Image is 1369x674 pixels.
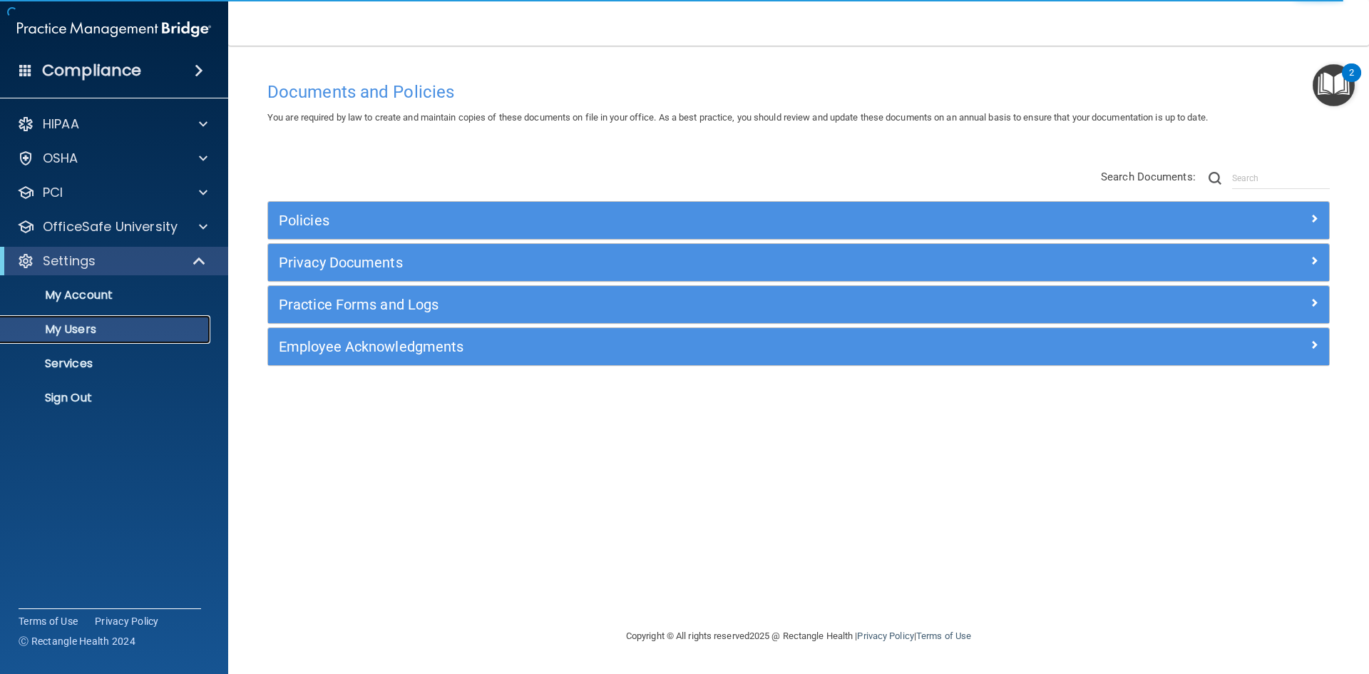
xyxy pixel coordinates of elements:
[1101,170,1196,183] span: Search Documents:
[267,112,1208,123] span: You are required by law to create and maintain copies of these documents on file in your office. ...
[9,288,204,302] p: My Account
[279,251,1318,274] a: Privacy Documents
[17,15,211,44] img: PMB logo
[43,116,79,133] p: HIPAA
[17,150,207,167] a: OSHA
[17,116,207,133] a: HIPAA
[9,357,204,371] p: Services
[19,614,78,628] a: Terms of Use
[1232,168,1330,189] input: Search
[19,634,135,648] span: Ⓒ Rectangle Health 2024
[279,335,1318,358] a: Employee Acknowledgments
[279,339,1053,354] h5: Employee Acknowledgments
[9,322,204,337] p: My Users
[279,209,1318,232] a: Policies
[43,150,78,167] p: OSHA
[95,614,159,628] a: Privacy Policy
[1209,172,1221,185] img: ic-search.3b580494.png
[17,218,207,235] a: OfficeSafe University
[279,213,1053,228] h5: Policies
[916,630,971,641] a: Terms of Use
[43,184,63,201] p: PCI
[279,255,1053,270] h5: Privacy Documents
[1349,73,1354,91] div: 2
[43,218,178,235] p: OfficeSafe University
[1122,573,1352,630] iframe: Drift Widget Chat Controller
[1313,64,1355,106] button: Open Resource Center, 2 new notifications
[9,391,204,405] p: Sign Out
[42,61,141,81] h4: Compliance
[17,252,207,270] a: Settings
[43,252,96,270] p: Settings
[279,293,1318,316] a: Practice Forms and Logs
[857,630,913,641] a: Privacy Policy
[538,613,1059,659] div: Copyright © All rights reserved 2025 @ Rectangle Health | |
[279,297,1053,312] h5: Practice Forms and Logs
[17,184,207,201] a: PCI
[267,83,1330,101] h4: Documents and Policies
